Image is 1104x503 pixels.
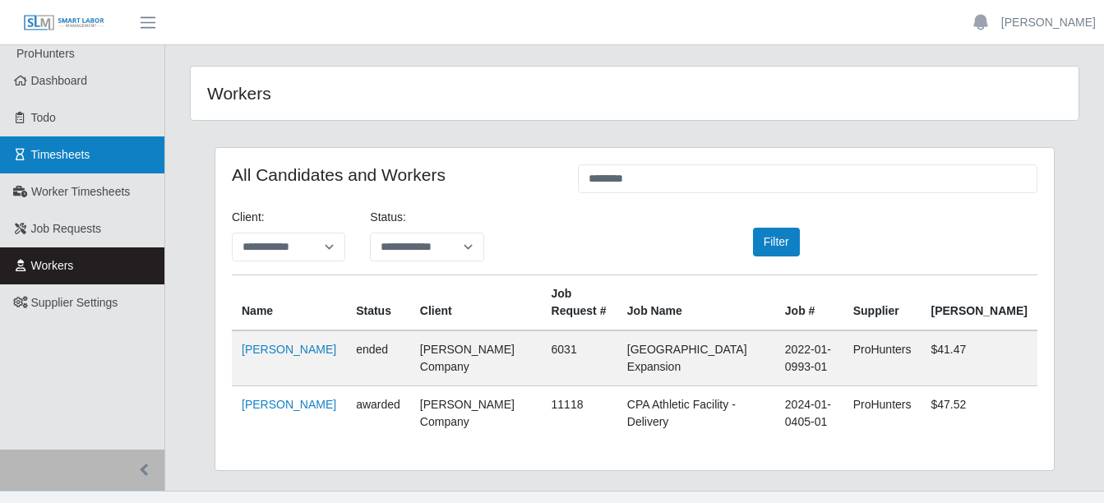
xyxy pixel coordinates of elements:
[370,209,406,226] label: Status:
[31,259,74,272] span: Workers
[542,330,617,386] td: 6031
[346,330,410,386] td: ended
[775,330,843,386] td: 2022-01-0993-01
[31,148,90,161] span: Timesheets
[346,386,410,441] td: awarded
[207,83,549,104] h4: Workers
[617,386,775,441] td: CPA Athletic Facility - Delivery
[775,275,843,331] th: Job #
[242,398,336,411] a: [PERSON_NAME]
[542,386,617,441] td: 11118
[242,343,336,356] a: [PERSON_NAME]
[31,185,130,198] span: Worker Timesheets
[410,330,542,386] td: [PERSON_NAME] Company
[843,330,922,386] td: ProHunters
[232,164,553,185] h4: All Candidates and Workers
[1001,14,1096,31] a: [PERSON_NAME]
[775,386,843,441] td: 2024-01-0405-01
[410,386,542,441] td: [PERSON_NAME] Company
[31,296,118,309] span: Supplier Settings
[542,275,617,331] th: Job Request #
[617,275,775,331] th: Job Name
[31,74,88,87] span: Dashboard
[922,386,1038,441] td: $47.52
[232,275,346,331] th: Name
[16,47,75,60] span: ProHunters
[753,228,800,256] button: Filter
[31,222,102,235] span: Job Requests
[232,209,265,226] label: Client:
[922,330,1038,386] td: $41.47
[346,275,410,331] th: Status
[617,330,775,386] td: [GEOGRAPHIC_DATA] Expansion
[843,275,922,331] th: Supplier
[23,14,105,32] img: SLM Logo
[843,386,922,441] td: ProHunters
[922,275,1038,331] th: [PERSON_NAME]
[410,275,542,331] th: Client
[31,111,56,124] span: Todo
